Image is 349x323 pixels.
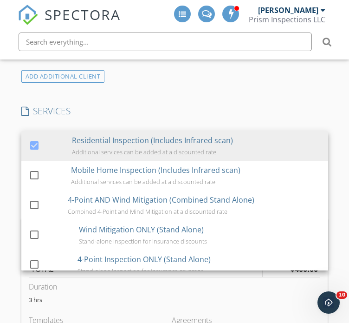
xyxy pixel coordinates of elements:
[71,135,233,146] div: Residential Inspection (Includes Infrared scan)
[78,267,204,275] div: Stand-alone Inspection for insurance coverage
[18,13,121,32] a: SPECTORA
[78,254,211,265] div: 4-Point Inspection ONLY (Stand Alone)
[21,105,328,117] h4: SERVICES
[71,178,215,185] div: Additional services can be added at a discounted rate
[68,194,254,205] div: 4-Point AND Wind Mitigation (Combined Stand Alone)
[78,237,207,245] div: Stand-alone Inspection for insurance discounts
[29,296,321,303] p: 3 hrs
[336,291,347,299] span: 10
[317,291,340,314] iframe: Intercom live chat
[45,5,121,24] span: SPECTORA
[291,264,318,274] strong: $400.00
[258,6,318,15] div: [PERSON_NAME]
[19,33,312,51] input: Search everything...
[21,70,105,83] div: ADD ADDITIONAL client
[18,5,38,25] img: The Best Home Inspection Software - Spectora
[29,281,321,292] div: Duration
[249,15,325,24] div: Prism Inspections LLC
[78,224,203,235] div: Wind Mitigation ONLY (Stand Alone)
[68,208,227,215] div: Combined 4-Point and Mind Mitigation at a discounted rate
[71,165,240,176] div: Mobile Home Inspection (Includes Infrared scan)
[71,148,216,156] div: Additional services can be added at a discounted rate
